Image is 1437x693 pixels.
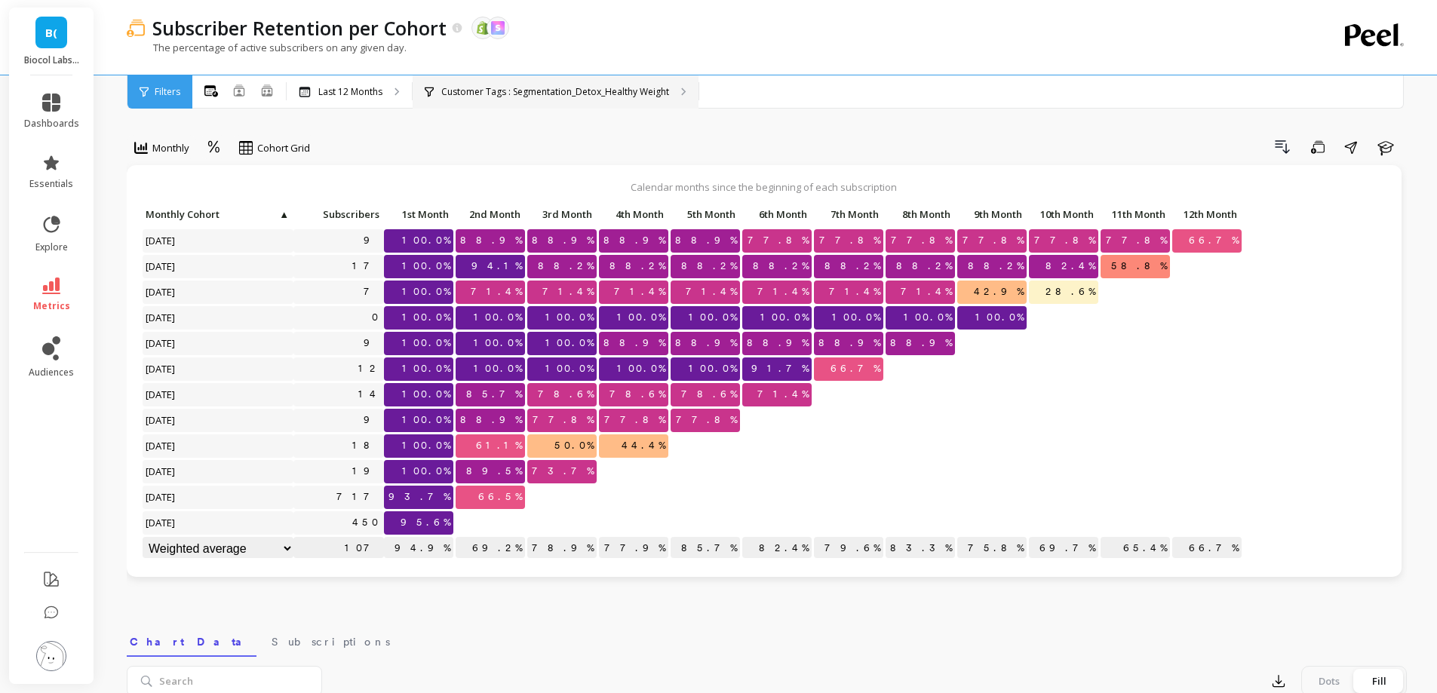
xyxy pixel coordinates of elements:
[130,634,253,649] span: Chart Data
[1101,537,1170,560] p: 65.4%
[476,21,490,35] img: api.shopify.svg
[399,409,453,431] span: 100.0%
[296,208,379,220] span: Subscribers
[143,332,180,354] span: [DATE]
[965,255,1027,278] span: 88.2%
[527,204,598,227] div: Toggle SortBy
[143,383,180,406] span: [DATE]
[960,208,1022,220] span: 9th Month
[530,208,592,220] span: 3rd Month
[672,332,740,354] span: 88.9%
[143,229,180,252] span: [DATE]
[1186,229,1242,252] span: 66.7%
[45,24,57,41] span: B(
[399,434,453,457] span: 100.0%
[1175,208,1237,220] span: 12th Month
[1029,537,1098,560] p: 69.7%
[1172,537,1242,560] p: 66.7%
[143,281,180,303] span: [DATE]
[399,281,453,303] span: 100.0%
[1101,204,1170,225] p: 11th Month
[349,511,384,534] a: 450
[678,383,740,406] span: 78.6%
[399,460,453,483] span: 100.0%
[384,537,453,560] p: 94.9%
[535,255,597,278] span: 88.2%
[361,281,384,303] a: 7
[829,306,883,329] span: 100.0%
[468,281,525,303] span: 71.4%
[745,208,807,220] span: 6th Month
[600,332,668,354] span: 88.9%
[551,434,597,457] span: 50.0%
[35,241,68,253] span: explore
[143,306,180,329] span: [DATE]
[463,460,525,483] span: 89.5%
[1031,229,1098,252] span: 77.8%
[671,204,740,225] p: 5th Month
[456,537,525,560] p: 69.2%
[24,54,79,66] p: Biocol Labs (US)
[815,332,883,354] span: 88.9%
[529,229,597,252] span: 88.9%
[539,281,597,303] span: 71.4%
[1029,204,1098,225] p: 10th Month
[29,178,73,190] span: essentials
[471,332,525,354] span: 100.0%
[355,357,384,380] a: 12
[457,229,525,252] span: 88.9%
[813,204,885,227] div: Toggle SortBy
[468,255,525,278] span: 94.1%
[671,537,740,560] p: 85.7%
[606,383,668,406] span: 78.6%
[893,255,955,278] span: 88.2%
[349,460,384,483] a: 19
[742,204,812,225] p: 6th Month
[278,208,289,220] span: ▲
[598,204,670,227] div: Toggle SortBy
[293,204,364,227] div: Toggle SortBy
[1104,208,1165,220] span: 11th Month
[399,306,453,329] span: 100.0%
[361,332,384,354] a: 9
[529,460,597,483] span: 73.7%
[1172,204,1242,225] p: 12th Month
[463,383,525,406] span: 85.7%
[828,357,883,380] span: 66.7%
[960,229,1027,252] span: 77.8%
[1042,281,1098,303] span: 28.6%
[527,537,597,560] p: 78.9%
[384,204,453,225] p: 1st Month
[745,229,812,252] span: 77.8%
[683,281,740,303] span: 71.4%
[614,306,668,329] span: 100.0%
[888,229,955,252] span: 77.8%
[817,208,879,220] span: 7th Month
[600,229,668,252] span: 88.9%
[956,204,1028,227] div: Toggle SortBy
[459,208,520,220] span: 2nd Month
[152,141,189,155] span: Monthly
[399,383,453,406] span: 100.0%
[742,537,812,560] p: 82.4%
[1103,229,1170,252] span: 77.8%
[599,537,668,560] p: 77.9%
[619,434,668,457] span: 44.4%
[318,86,382,98] p: Last 12 Months
[491,21,505,35] img: api.skio.svg
[601,409,668,431] span: 77.8%
[1032,208,1094,220] span: 10th Month
[742,204,813,227] div: Toggle SortBy
[349,255,384,278] a: 17
[674,208,735,220] span: 5th Month
[1100,204,1171,227] div: Toggle SortBy
[535,383,597,406] span: 78.6%
[369,306,384,329] a: 0
[1028,204,1100,227] div: Toggle SortBy
[349,434,384,457] a: 18
[457,409,525,431] span: 88.9%
[816,229,883,252] span: 77.8%
[146,208,278,220] span: Monthly Cohort
[387,208,449,220] span: 1st Month
[143,357,180,380] span: [DATE]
